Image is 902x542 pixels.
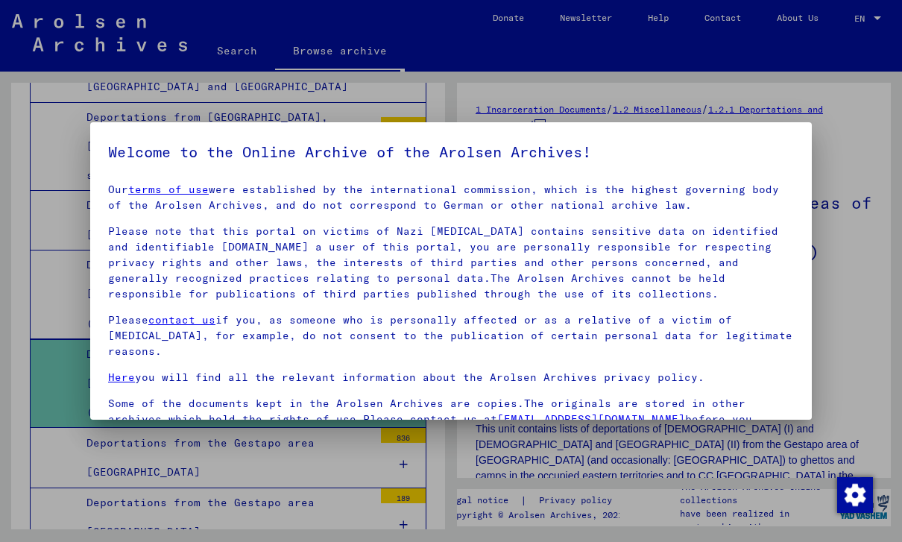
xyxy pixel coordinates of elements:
[837,477,873,513] img: Change consent
[497,412,685,426] a: [EMAIL_ADDRESS][DOMAIN_NAME]
[128,183,209,196] a: terms of use
[108,396,794,443] p: Some of the documents kept in the Arolsen Archives are copies.The originals are stored in other a...
[108,370,794,385] p: you will find all the relevant information about the Arolsen Archives privacy policy.
[836,476,872,512] div: Change consent
[108,224,794,302] p: Please note that this portal on victims of Nazi [MEDICAL_DATA] contains sensitive data on identif...
[108,371,135,384] a: Here
[148,313,215,327] a: contact us
[108,140,794,164] h5: Welcome to the Online Archive of the Arolsen Archives!
[108,312,794,359] p: Please if you, as someone who is personally affected or as a relative of a victim of [MEDICAL_DAT...
[108,182,794,213] p: Our were established by the international commission, which is the highest governing body of the ...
